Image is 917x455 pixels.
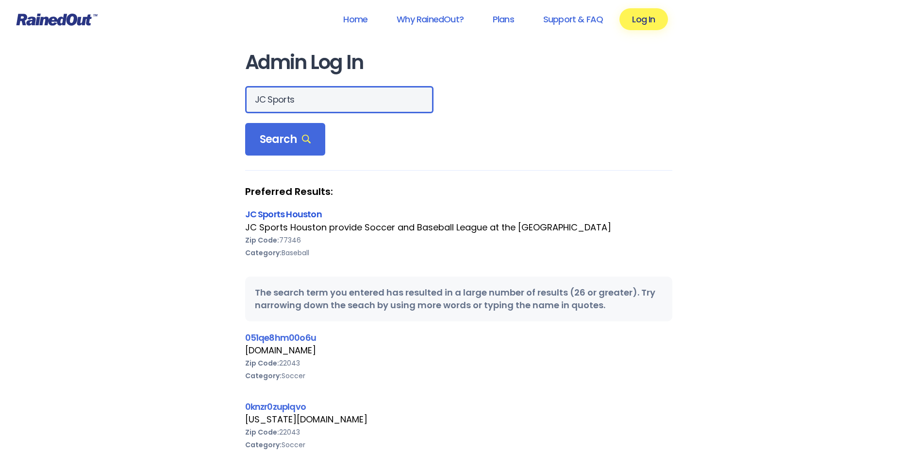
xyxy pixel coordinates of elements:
strong: Preferred Results: [245,185,672,198]
div: Search [245,123,326,156]
a: Plans [480,8,527,30]
div: 0knzr0zuplqvo [245,400,672,413]
a: Support & FAQ [531,8,616,30]
b: Category: [245,371,282,381]
a: Home [331,8,380,30]
div: 22043 [245,426,672,438]
a: JC Sports Houston [245,208,322,220]
div: [DOMAIN_NAME] [245,344,672,357]
div: Soccer [245,369,672,382]
div: JC Sports Houston [245,208,672,221]
b: Zip Code: [245,235,279,245]
a: Why RainedOut? [384,8,476,30]
b: Category: [245,440,282,450]
a: 051qe8hm00o6u [245,332,316,344]
a: 0knzr0zuplqvo [245,401,306,413]
div: The search term you entered has resulted in a large number of results (26 or greater). Try narrow... [245,277,672,321]
div: 77346 [245,234,672,246]
b: Category: [245,248,282,258]
div: Baseball [245,246,672,259]
span: Search [260,133,311,146]
input: Search Orgs… [245,86,433,113]
a: Log In [619,8,667,30]
b: Zip Code: [245,427,279,437]
div: 051qe8hm00o6u [245,331,672,344]
div: JC Sports Houston provide Soccer and Baseball League at the [GEOGRAPHIC_DATA] [245,221,672,234]
b: Zip Code: [245,358,279,368]
div: 22043 [245,357,672,369]
h1: Admin Log In [245,52,672,73]
div: [US_STATE][DOMAIN_NAME] [245,413,672,426]
div: Soccer [245,438,672,451]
